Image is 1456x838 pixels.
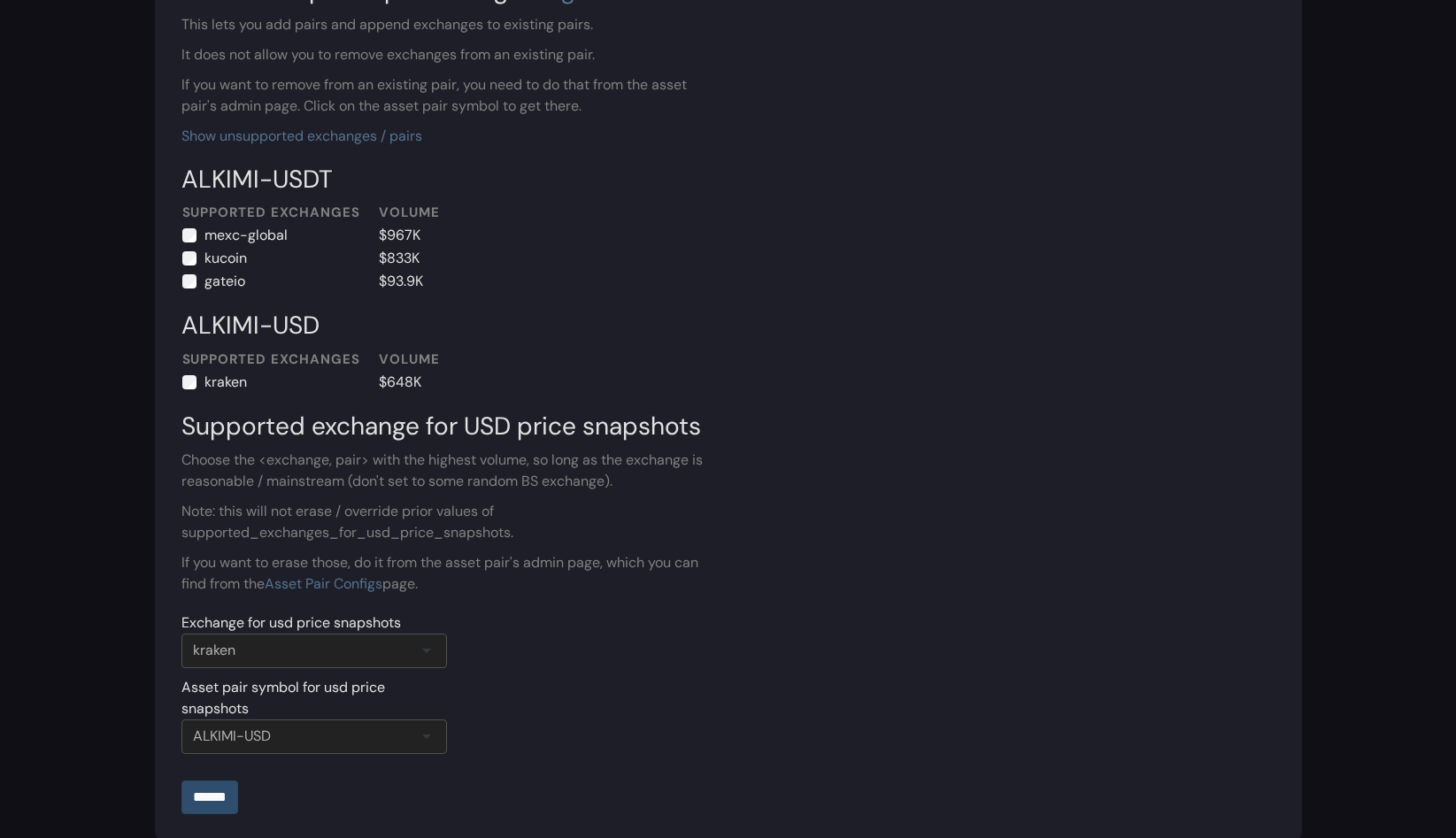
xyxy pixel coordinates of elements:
[378,247,441,270] td: $833K
[181,612,401,634] label: Exchange for usd price snapshots
[204,248,247,269] label: kucoin
[181,411,1275,442] h3: Supported exchange for USD price snapshots
[181,163,333,196] a: ALKIMI-USDT
[181,44,713,65] div: It does not allow you to remove exchanges from an existing pair.
[181,677,447,719] label: Asset pair symbol for usd price snapshots
[182,204,361,221] span: SUPPORTED EXCHANGES
[193,726,271,747] div: ALKIMI-USD
[181,501,713,543] div: Note: this will not erase / override prior values of supported_exchanges_for_usd_price_snapshots.
[181,450,713,492] div: Choose the <exchange, pair> with the highest volume, so long as the exchange is reasonable / main...
[378,224,441,247] td: $967K
[181,74,713,117] div: If you want to remove from an existing pair, you need to do that from the asset pair's admin page...
[378,371,441,394] td: $648K
[181,552,713,595] div: If you want to erase those, do it from the asset pair's admin page, which you can find from the p...
[379,204,440,221] span: VOLUME
[265,574,382,593] a: Asset Pair Configs
[181,14,713,35] div: This lets you add pairs and append exchanges to existing pairs.
[204,372,247,393] label: kraken
[181,127,422,145] a: Show unsupported exchanges / pairs
[379,350,440,368] span: VOLUME
[204,225,288,246] label: mexc-global
[181,309,320,342] a: ALKIMI-USD
[378,270,441,293] td: $93.9K
[204,271,245,292] label: gateio
[193,640,235,661] div: kraken
[182,350,361,368] span: SUPPORTED EXCHANGES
